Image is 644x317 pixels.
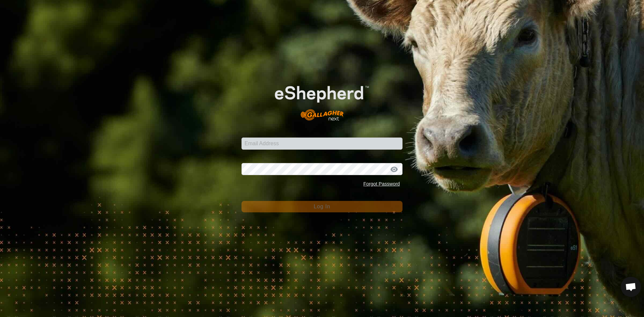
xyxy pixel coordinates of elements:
a: Forgot Password [363,181,400,187]
button: Log In [241,201,402,212]
div: Open chat [621,277,641,297]
img: E-shepherd Logo [258,72,386,127]
input: Email Address [241,138,402,150]
span: Log In [314,204,330,209]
